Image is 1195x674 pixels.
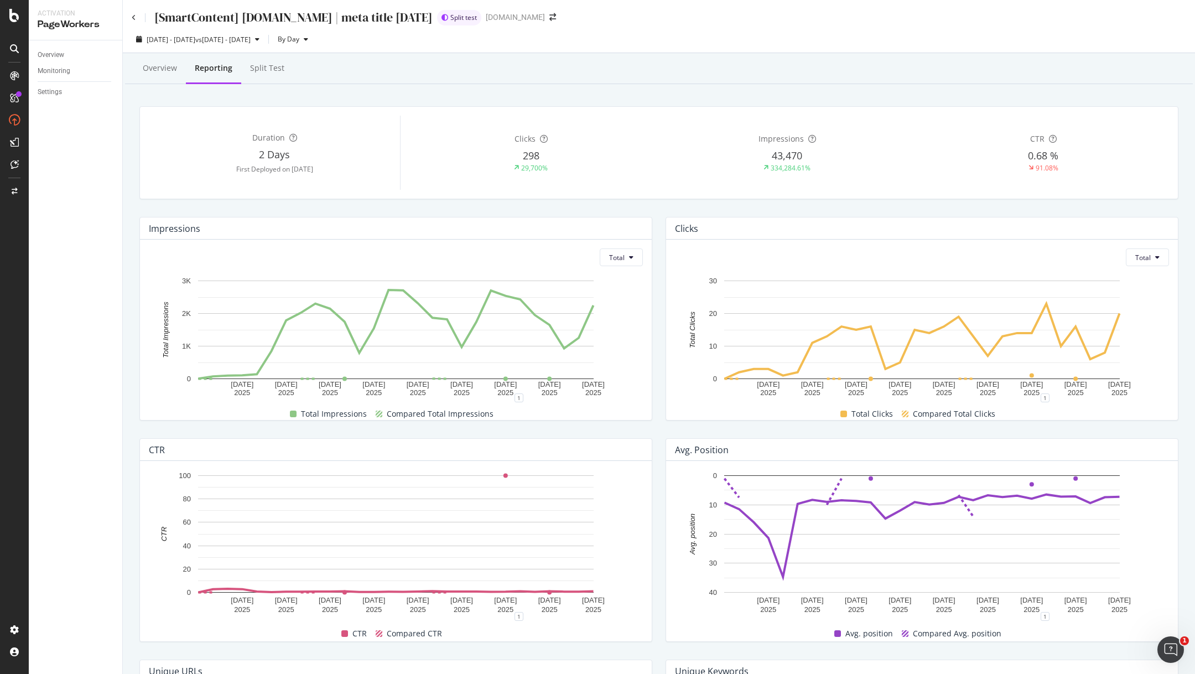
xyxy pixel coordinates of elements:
[234,389,250,397] text: 2025
[848,389,864,397] text: 2025
[143,63,177,74] div: Overview
[38,86,115,98] a: Settings
[278,389,294,397] text: 2025
[259,148,290,161] span: 2 Days
[980,389,996,397] text: 2025
[515,133,536,144] span: Clicks
[149,444,165,455] div: CTR
[273,30,313,48] button: By Day
[273,34,299,44] span: By Day
[1111,389,1128,397] text: 2025
[801,596,824,604] text: [DATE]
[976,380,999,388] text: [DATE]
[234,605,250,614] text: 2025
[549,13,556,21] div: arrow-right-arrow-left
[38,49,64,61] div: Overview
[1064,380,1087,388] text: [DATE]
[1036,163,1058,173] div: 91.08%
[183,495,191,504] text: 80
[275,380,298,388] text: [DATE]
[585,605,601,614] text: 2025
[1108,596,1131,604] text: [DATE]
[132,14,136,21] a: Click to go back
[278,605,294,614] text: 2025
[913,627,1001,640] span: Compared Avg. position
[352,627,367,640] span: CTR
[250,63,284,74] div: Split Test
[515,393,523,402] div: 1
[319,596,341,604] text: [DATE]
[771,163,810,173] div: 334,284.61%
[494,596,517,604] text: [DATE]
[1028,149,1058,162] span: 0.68 %
[162,302,170,358] text: Total Impressions
[366,605,382,614] text: 2025
[713,375,717,383] text: 0
[1111,605,1128,614] text: 2025
[538,596,561,604] text: [DATE]
[1023,605,1040,614] text: 2025
[149,223,200,234] div: Impressions
[179,471,191,480] text: 100
[132,30,264,48] button: [DATE] - [DATE]vs[DATE] - [DATE]
[1020,596,1043,604] text: [DATE]
[437,10,481,25] div: brand label
[187,588,191,597] text: 0
[322,605,338,614] text: 2025
[387,627,442,640] span: Compared CTR
[892,389,908,397] text: 2025
[366,389,382,397] text: 2025
[845,380,867,388] text: [DATE]
[182,342,191,350] text: 1K
[1135,253,1151,262] span: Total
[38,9,113,18] div: Activation
[1041,612,1049,621] div: 1
[322,389,338,397] text: 2025
[709,342,717,350] text: 10
[38,86,62,98] div: Settings
[187,375,191,383] text: 0
[760,605,776,614] text: 2025
[38,65,70,77] div: Monitoring
[936,389,952,397] text: 2025
[523,149,539,162] span: 298
[1157,636,1184,663] iframe: Intercom live chat
[160,527,168,542] text: CTR
[450,380,473,388] text: [DATE]
[757,380,780,388] text: [DATE]
[976,596,999,604] text: [DATE]
[319,380,341,388] text: [DATE]
[913,407,995,421] span: Compared Total Clicks
[804,605,820,614] text: 2025
[1020,380,1043,388] text: [DATE]
[231,596,253,604] text: [DATE]
[845,627,893,640] span: Avg. position
[275,596,298,604] text: [DATE]
[182,309,191,318] text: 2K
[851,407,893,421] span: Total Clicks
[542,605,558,614] text: 2025
[1068,605,1084,614] text: 2025
[980,605,996,614] text: 2025
[600,248,643,266] button: Total
[38,65,115,77] a: Monitoring
[582,596,605,604] text: [DATE]
[486,12,545,23] div: [DOMAIN_NAME]
[1180,636,1189,645] span: 1
[848,605,864,614] text: 2025
[688,312,697,348] text: Total Clicks
[362,380,385,388] text: [DATE]
[1064,596,1087,604] text: [DATE]
[709,277,717,285] text: 30
[709,501,717,509] text: 10
[709,588,717,597] text: 40
[407,380,429,388] text: [DATE]
[38,49,115,61] a: Overview
[758,133,804,144] span: Impressions
[182,277,191,285] text: 3K
[713,471,717,480] text: 0
[149,470,643,616] svg: A chart.
[709,309,717,318] text: 20
[933,380,955,388] text: [DATE]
